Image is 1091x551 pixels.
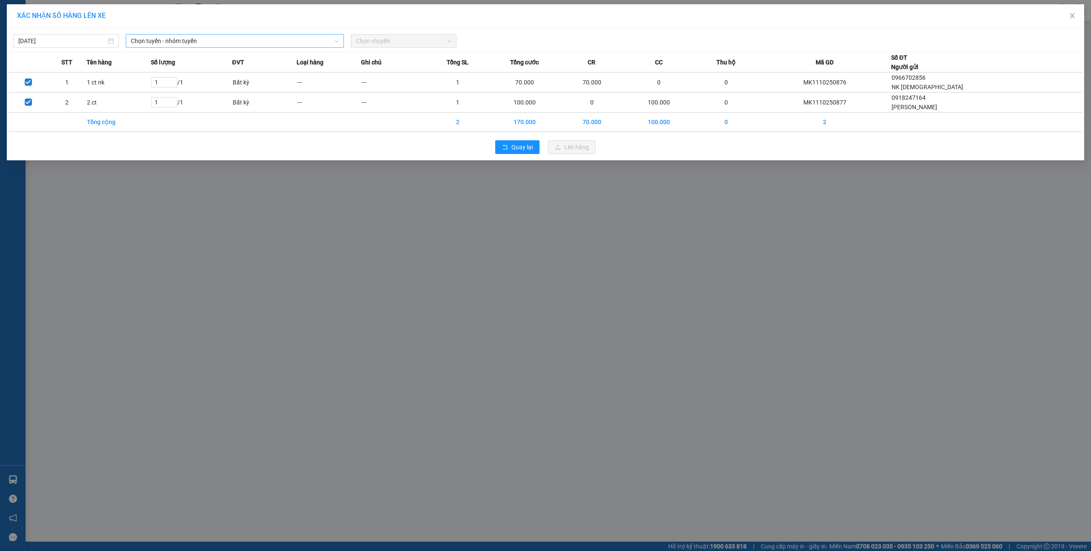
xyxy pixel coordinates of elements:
td: 100.000 [490,93,560,113]
strong: 0888 827 827 - 0848 827 827 [21,40,88,55]
strong: Công ty TNHH Phúc Xuyên [12,4,83,23]
span: [PERSON_NAME] [892,104,937,110]
td: 70.000 [560,113,624,132]
td: --- [297,93,361,113]
strong: 024 3236 3236 - [7,32,89,47]
td: / 1 [151,93,232,113]
td: Tổng cộng [87,113,151,132]
td: --- [361,72,425,93]
span: 0966702856 [892,74,926,81]
span: Số lượng [151,58,175,67]
td: 2 [48,93,87,113]
td: 70.000 [490,72,560,93]
td: 170.000 [490,113,560,132]
td: Bất kỳ [232,72,297,93]
span: STT [61,58,72,67]
td: MK1110250876 [758,72,891,93]
td: / 1 [151,72,232,93]
span: Quay lại [511,142,533,152]
span: Thu hộ [716,58,736,67]
div: Số ĐT Người gửi [891,53,918,72]
span: Gửi hàng Hạ Long: Hotline: [11,57,85,80]
button: rollbackQuay lại [495,140,540,154]
td: 100.000 [624,113,694,132]
td: 1 [48,72,87,93]
td: 0 [694,113,758,132]
span: ĐVT [232,58,244,67]
span: CC [655,58,663,67]
span: Chọn tuyến - nhóm tuyến [131,35,339,47]
span: down [334,38,339,43]
td: --- [361,93,425,113]
td: 2 [425,113,490,132]
td: 2 [758,113,891,132]
span: Loại hàng [297,58,323,67]
button: uploadLên hàng [548,140,596,154]
span: Tên hàng [87,58,112,67]
td: --- [297,72,361,93]
td: 1 ct nk [87,72,151,93]
span: CR [588,58,595,67]
td: 0 [694,93,758,113]
span: Ghi chú [361,58,381,67]
span: Tổng SL [447,58,468,67]
input: 11/10/2025 [18,36,106,46]
button: Close [1060,4,1084,28]
span: XÁC NHẬN SỐ HÀNG LÊN XE [17,12,106,20]
td: 1 [425,72,490,93]
td: 70.000 [560,72,624,93]
td: 100.000 [624,93,694,113]
span: close [1069,12,1076,19]
td: 1 [425,93,490,113]
td: 2 ct [87,93,151,113]
span: 0918247164 [892,94,926,101]
td: Bất kỳ [232,93,297,113]
td: 0 [624,72,694,93]
td: MK1110250877 [758,93,891,113]
td: 0 [694,72,758,93]
span: rollback [502,144,508,151]
span: Tổng cước [510,58,539,67]
span: NK [DEMOGRAPHIC_DATA] [892,84,963,90]
td: 0 [560,93,624,113]
span: Mã GD [816,58,834,67]
span: Gửi hàng [GEOGRAPHIC_DATA]: Hotline: [7,25,89,55]
span: Chọn chuyến [356,35,451,47]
